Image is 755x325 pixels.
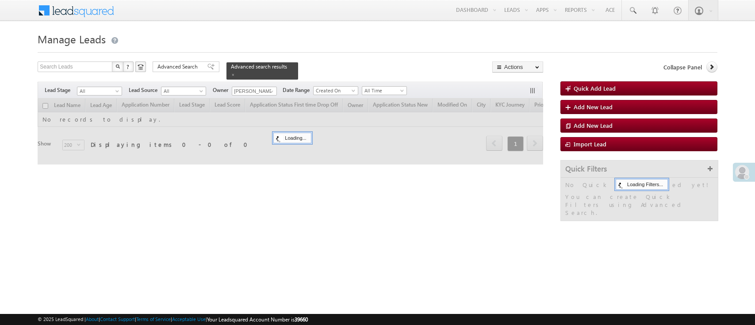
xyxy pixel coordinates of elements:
span: © 2025 LeadSquared | | | | | [38,315,308,324]
span: All Time [362,87,404,95]
a: All [77,87,122,96]
span: All [77,87,119,95]
button: Actions [492,61,543,73]
a: All Time [362,86,407,95]
div: Loading Filters... [616,179,668,190]
span: Add New Lead [574,103,613,111]
span: Manage Leads [38,32,106,46]
span: Lead Stage [45,86,77,94]
div: Loading... [273,133,311,143]
span: Owner [213,86,232,94]
span: Created On [314,87,356,95]
a: Show All Items [265,87,276,96]
span: Advanced search results [231,63,287,70]
span: All [161,87,203,95]
span: Import Lead [574,140,606,148]
a: About [86,316,99,322]
a: All [161,87,206,96]
span: 39660 [295,316,308,323]
span: Lead Source [129,86,161,94]
span: Add New Lead [574,122,613,129]
img: Search [115,64,120,69]
a: Terms of Service [136,316,171,322]
input: Type to Search [232,87,277,96]
a: Acceptable Use [172,316,206,322]
a: Contact Support [100,316,135,322]
span: ? [126,63,130,70]
span: Collapse Panel [663,63,702,71]
span: Your Leadsquared Account Number is [207,316,308,323]
span: Advanced Search [157,63,200,71]
button: ? [123,61,134,72]
span: Quick Add Lead [574,84,616,92]
span: Date Range [283,86,313,94]
a: Created On [313,86,358,95]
